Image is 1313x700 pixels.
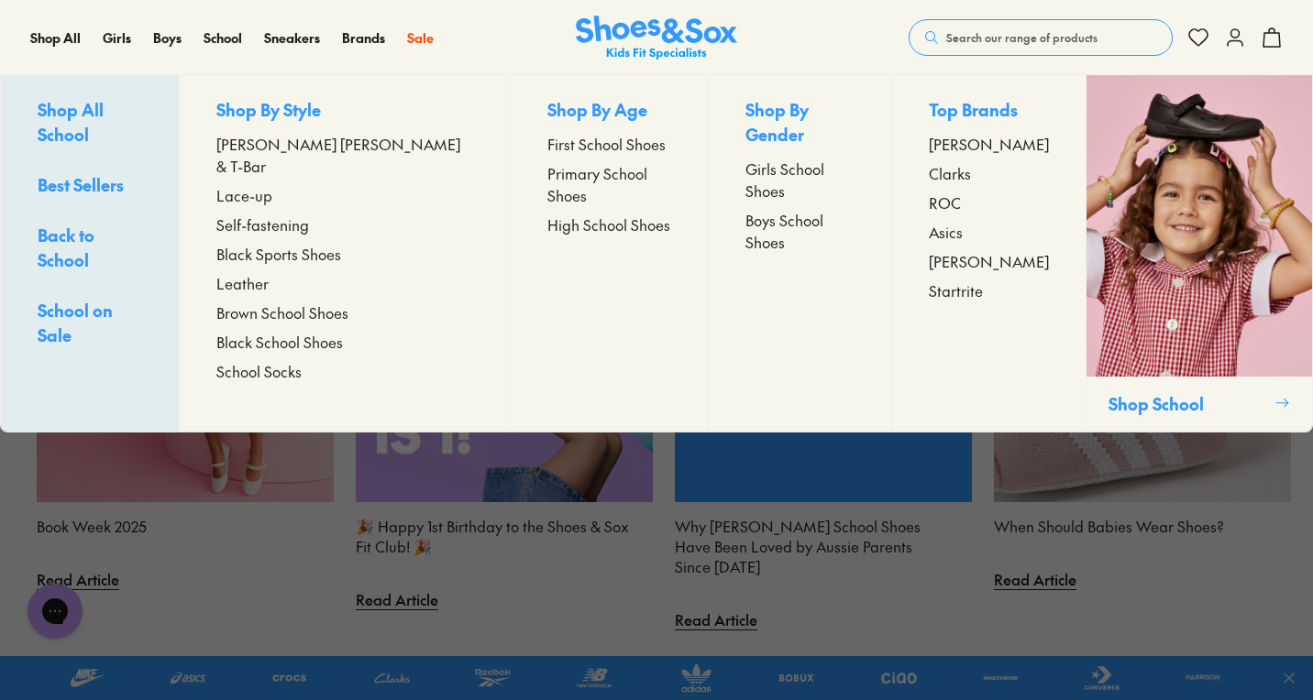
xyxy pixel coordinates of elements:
[153,28,182,47] span: Boys
[929,279,1049,301] a: Startrite
[929,221,963,243] span: Asics
[547,213,670,235] span: High School Shoes
[216,213,309,235] span: Self-fastening
[929,97,1049,126] p: Top Brands
[745,97,854,150] p: Shop By Gender
[216,133,473,177] a: [PERSON_NAME] [PERSON_NAME] & T-Bar
[216,243,341,265] span: Black Sports Shoes
[216,243,473,265] a: Black Sports Shoes
[547,133,666,155] span: First School Shoes
[356,517,631,557] p: 🎉 Happy 1st Birthday to the Shoes & Sox Fit Club! 🎉
[216,301,348,323] span: Brown School Shoes
[216,97,473,126] p: Shop By Style
[38,223,142,276] a: Back to School
[18,577,92,645] iframe: Gorgias live chat messenger
[38,172,142,201] a: Best Sellers
[38,173,124,196] span: Best Sellers
[576,16,737,60] img: SNS_Logo_Responsive.svg
[547,162,671,206] a: Primary School Shoes
[204,28,242,47] span: School
[103,28,131,48] a: Girls
[216,184,473,206] a: Lace-up
[675,517,950,577] p: Why [PERSON_NAME] School Shoes Have Been Loved by Aussie Parents Since [DATE]
[30,28,81,47] span: Shop All
[1087,75,1312,377] img: SNS_10_2.png
[342,28,385,48] a: Brands
[994,517,1269,537] p: When Should Babies Wear Shoes?
[929,191,1049,213] a: ROC
[216,272,473,294] a: Leather
[264,28,320,48] a: Sneakers
[216,301,473,323] a: Brown School Shoes
[547,133,671,155] a: First School Shoes
[38,97,142,150] a: Shop All School
[103,28,131,47] span: Girls
[216,360,473,382] a: School Socks
[407,28,434,47] span: Sale
[547,213,671,235] a: High School Shoes
[929,133,1049,155] a: [PERSON_NAME]
[745,158,854,202] a: Girls School Shoes
[264,28,320,47] span: Sneakers
[38,298,142,351] a: School on Sale
[946,29,1098,46] span: Search our range of products
[929,162,1049,184] a: Clarks
[675,599,757,640] span: Read Article
[929,162,971,184] span: Clarks
[547,97,671,126] p: Shop By Age
[1109,391,1267,416] p: Shop School
[204,28,242,48] a: School
[37,517,312,537] p: Book Week 2025
[929,279,983,301] span: Startrite
[153,28,182,48] a: Boys
[37,559,119,599] span: Read Article
[576,16,737,60] a: Shoes & Sox
[216,272,269,294] span: Leather
[216,184,272,206] span: Lace-up
[216,331,473,353] a: Black School Shoes
[216,213,473,235] a: Self-fastening
[407,28,434,48] a: Sale
[929,221,1049,243] a: Asics
[929,250,1049,272] a: [PERSON_NAME]
[342,28,385,47] span: Brands
[1086,75,1312,432] a: Shop School
[38,224,94,271] span: Back to School
[909,19,1173,56] button: Search our range of products
[745,209,854,253] a: Boys School Shoes
[38,98,104,146] span: Shop All School
[216,360,302,382] span: School Socks
[216,331,343,353] span: Black School Shoes
[994,559,1076,599] span: Read Article
[30,28,81,48] a: Shop All
[38,299,113,346] span: School on Sale
[929,191,961,213] span: ROC
[356,579,438,619] span: Read Article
